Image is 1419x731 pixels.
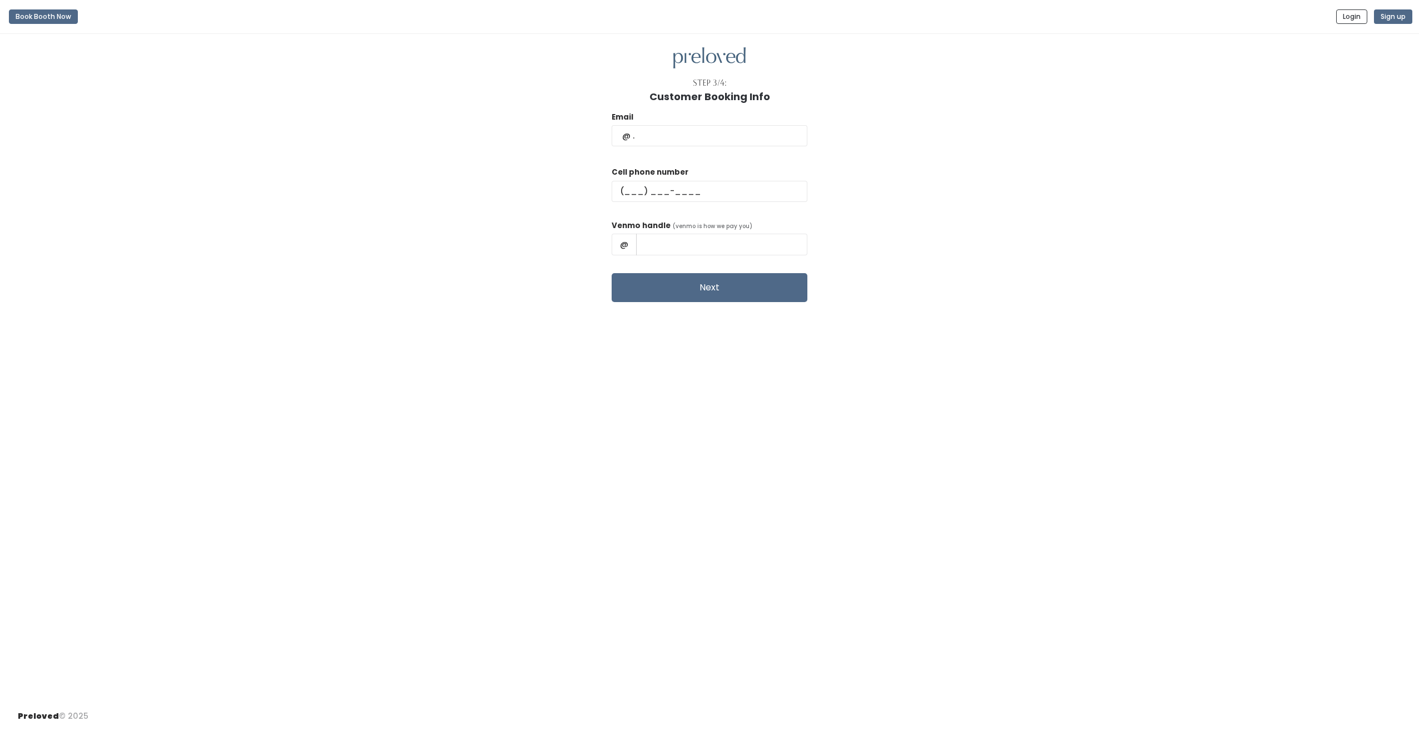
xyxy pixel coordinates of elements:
[9,9,78,24] button: Book Booth Now
[612,181,807,202] input: (___) ___-____
[673,47,746,69] img: preloved logo
[612,167,688,178] label: Cell phone number
[18,702,88,722] div: © 2025
[612,125,807,146] input: @ .
[612,273,807,302] button: Next
[693,77,727,89] div: Step 3/4:
[612,234,637,255] span: @
[673,222,752,230] span: (venmo is how we pay you)
[612,220,671,231] label: Venmo handle
[612,112,633,123] label: Email
[1336,9,1367,24] button: Login
[649,91,770,102] h1: Customer Booking Info
[9,4,78,29] a: Book Booth Now
[18,710,59,722] span: Preloved
[1374,9,1412,24] button: Sign up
